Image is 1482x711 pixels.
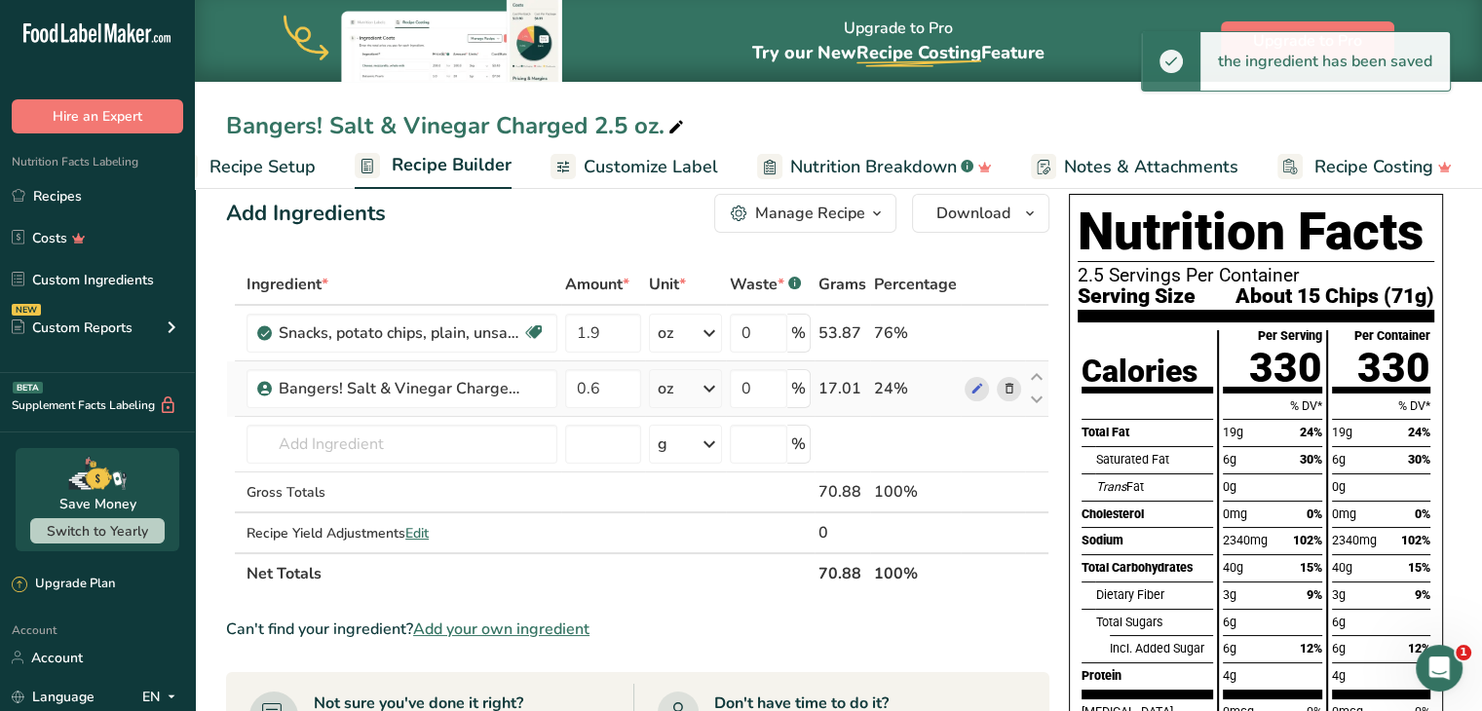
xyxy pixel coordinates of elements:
div: Calories [1082,355,1197,387]
span: Recipe Builder [392,152,512,178]
div: EN [142,685,183,708]
span: 12% [1300,641,1322,655]
a: Recipe Costing [1277,145,1452,189]
span: Download [936,202,1010,225]
span: 6g [1223,452,1236,467]
span: 40g [1223,560,1243,575]
span: 4g [1223,668,1236,683]
span: Serving Size [1078,285,1196,306]
span: 19g [1223,425,1243,439]
div: Protein [1082,662,1213,690]
span: 6g [1223,615,1236,629]
span: 0mg [1223,506,1247,521]
a: Customize Label [551,145,718,189]
span: Edit [405,524,429,543]
span: 0g [1332,479,1346,494]
p: 2.5 Servings Per Container [1078,266,1434,285]
button: Switch to Yearly [30,518,165,543]
span: Customize Label [584,154,718,180]
div: Total Sugars [1095,609,1213,636]
button: Upgrade to Pro [1221,21,1394,60]
div: Sodium [1082,527,1213,554]
span: 40g [1332,560,1352,575]
span: 12% [1408,641,1430,655]
div: Custom Reports [12,318,133,338]
a: Recipe Setup [172,145,316,189]
span: Switch to Yearly [47,522,148,541]
div: 24% [874,377,957,400]
span: 0mg [1332,506,1356,521]
span: 19g [1332,425,1352,439]
span: Try our New Feature [752,41,1045,64]
span: Grams [818,273,866,296]
div: the ingredient has been saved [1200,32,1450,91]
div: Recipe Yield Adjustments [247,523,557,543]
span: 2340mg [1332,533,1377,547]
div: 70.88 [818,480,866,504]
button: Manage Recipe [714,194,896,233]
span: Percentage [874,273,957,296]
span: Recipe Costing [856,41,981,64]
span: 9% [1415,587,1430,602]
span: 15% [1300,560,1322,575]
span: 102% [1401,533,1430,547]
div: % DV* [1223,393,1321,420]
div: Total Fat [1082,419,1213,446]
div: Upgrade to Pro [752,1,1045,82]
span: 6g [1223,641,1236,655]
div: Dietary Fiber [1095,581,1213,609]
div: Gross Totals [247,482,557,503]
div: Fat [1095,473,1213,501]
span: 330 [1357,344,1430,392]
a: Nutrition Breakdown [757,145,992,189]
a: Recipe Builder [355,143,512,190]
th: 100% [870,552,961,593]
span: Unit [649,273,686,296]
div: 53.87 [818,321,866,345]
span: 0% [1307,506,1322,521]
span: 3g [1332,587,1346,602]
span: 4g [1332,668,1346,683]
div: Bangers! Salt & Vinegar Charged 2.5 oz. [226,108,688,143]
div: 76% [874,321,957,345]
i: Trans [1095,479,1125,494]
span: 0g [1223,479,1236,494]
div: Per Container [1354,330,1430,343]
span: Add your own ingredient [413,617,589,641]
span: Nutrition Breakdown [790,154,957,180]
span: 9% [1307,587,1322,602]
div: Add Ingredients [226,198,386,230]
span: 24% [1300,425,1322,439]
span: 30% [1408,452,1430,467]
span: Upgrade to Pro [1253,29,1362,53]
span: 0% [1415,506,1430,521]
div: Cholesterol [1082,501,1213,528]
div: Can't find your ingredient? [226,617,1049,641]
div: Incl. Added Sugar [1110,635,1213,662]
button: Download [912,194,1049,233]
div: Upgrade Plan [12,575,115,594]
input: Add Ingredient [247,425,557,464]
span: 6g [1332,452,1346,467]
div: 0 [818,521,866,544]
div: Snacks, potato chips, plain, unsalted [279,321,522,345]
div: NEW [12,304,41,316]
th: Net Totals [243,552,815,593]
div: 17.01 [818,377,866,400]
span: 6g [1332,641,1346,655]
span: Recipe Costing [1314,154,1433,180]
span: 1 [1456,645,1471,660]
span: Amount [565,273,629,296]
span: 15% [1408,560,1430,575]
span: Notes & Attachments [1064,154,1238,180]
iframe: Intercom live chat [1416,645,1463,692]
div: Saturated Fat [1095,446,1213,473]
div: % DV* [1332,393,1430,420]
h1: Nutrition Facts [1078,203,1434,262]
span: 2340mg [1223,533,1268,547]
a: Notes & Attachments [1031,145,1238,189]
div: Manage Recipe [755,202,865,225]
div: Bangers! Salt & Vinegar Charged 2.5 oz. [279,377,522,400]
th: 70.88 [815,552,870,593]
span: Ingredient [247,273,328,296]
